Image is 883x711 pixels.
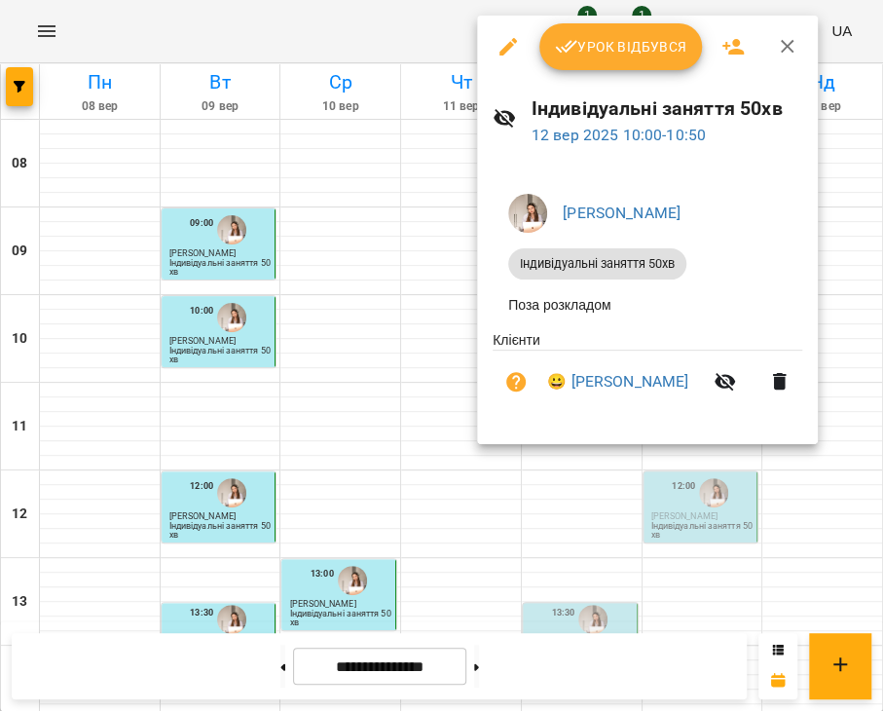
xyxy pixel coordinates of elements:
[547,370,688,393] a: 😀 [PERSON_NAME]
[539,23,703,70] button: Урок відбувся
[493,330,802,421] ul: Клієнти
[508,194,547,233] img: 712aada8251ba8fda70bc04018b69839.jpg
[555,35,687,58] span: Урок відбувся
[532,126,706,144] a: 12 вер 2025 10:00-10:50
[493,287,802,322] li: Поза розкладом
[563,204,681,222] a: [PERSON_NAME]
[508,255,686,273] span: Індивідуальні заняття 50хв
[493,358,539,405] button: Візит ще не сплачено. Додати оплату?
[532,94,803,124] h6: Індивідуальні заняття 50хв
